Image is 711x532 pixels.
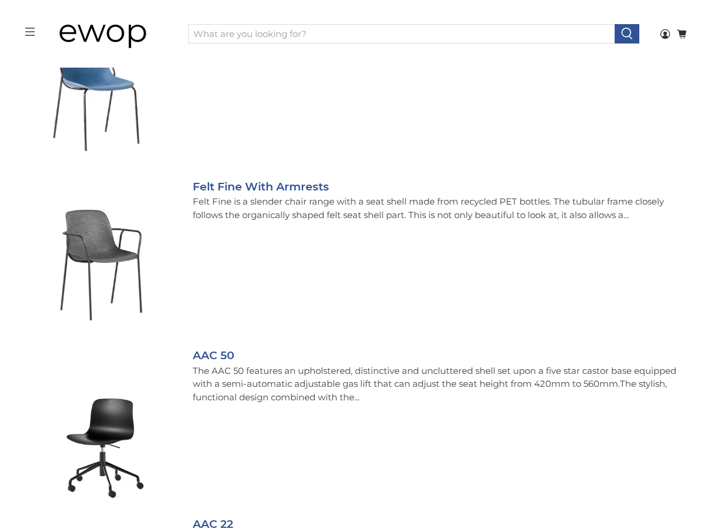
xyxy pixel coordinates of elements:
img: AAC 50 [24,347,180,504]
p: Felt Fine is a slender chair range with a seat shell made from recycled PET bottles. The tubular ... [193,195,687,222]
img: Felt Fine Without Armrests [24,9,180,166]
a: Felt Fine With Armrests [193,180,329,193]
p: The AAC 50 features an upholstered, distinctive and uncluttered shell set upon a five star castor... [193,364,687,404]
a: AAC 50 [193,349,234,362]
img: Felt Fine With Armrests [24,179,180,336]
a: AAC 22 [193,517,233,531]
input: What are you looking for? [188,24,616,44]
